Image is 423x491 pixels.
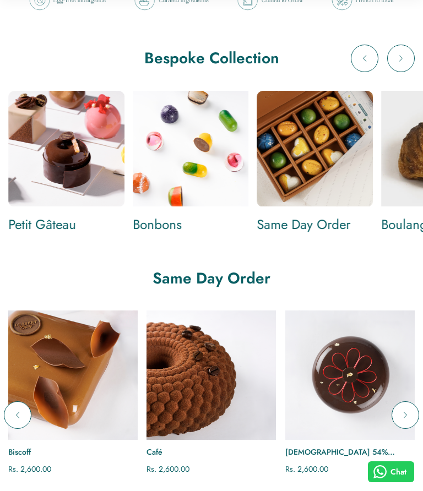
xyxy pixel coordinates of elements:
h2: Same Day Order [8,268,415,288]
span: Chat [391,466,406,478]
h2: Bespoke Collection [8,48,415,68]
span: Rs. 2,600.00 [147,463,189,474]
button: Next [387,45,415,72]
a: [DEMOGRAPHIC_DATA] 54% Crunchy [285,446,415,458]
a: Build Your Own Box [133,91,249,207]
a: Petit Gâteau [8,215,124,234]
a: Columbian 54% Crunchy [285,310,415,440]
button: Previous [4,401,31,429]
a: Café [147,310,276,440]
a: Biscoff [8,310,138,440]
span: Rs. 2,600.00 [8,463,51,474]
button: Chat [368,461,415,482]
button: Previous [351,45,378,72]
a: Bonbons [133,215,249,234]
button: Next [392,401,419,429]
span: Rs. 2,600.00 [285,463,328,474]
a: Same Day Order [257,91,373,207]
a: Petit Gâteau [8,91,124,207]
a: Biscoff [8,446,138,458]
a: Café [147,446,276,458]
a: Same Day Order [257,215,373,234]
